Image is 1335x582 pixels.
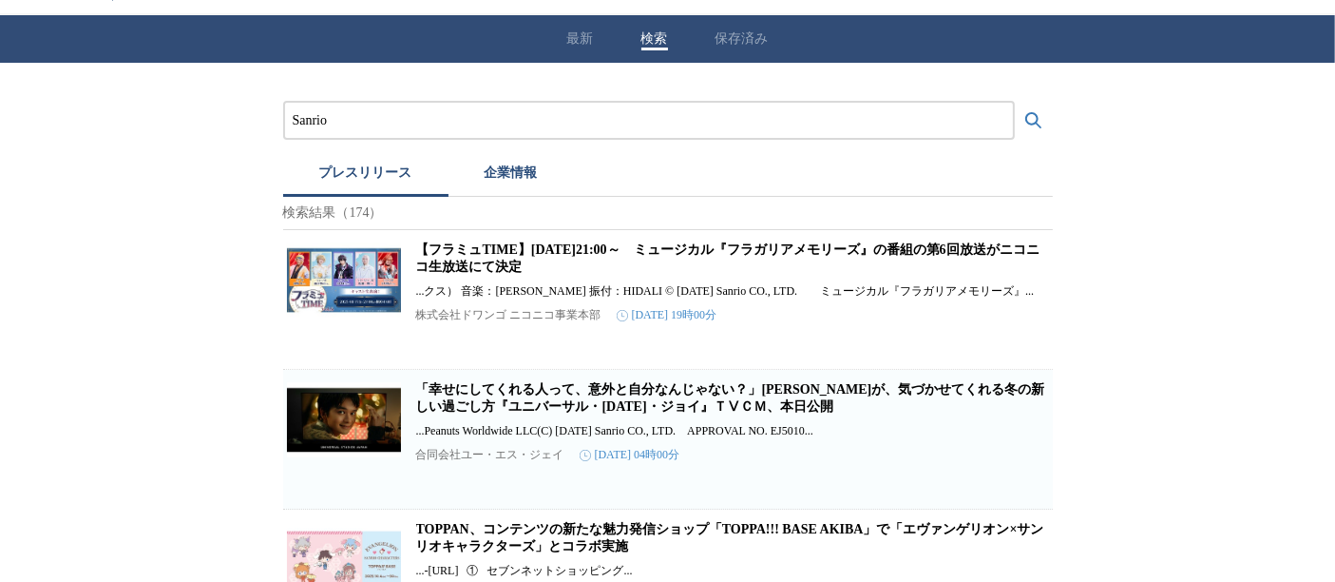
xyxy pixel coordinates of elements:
[580,447,680,463] time: [DATE] 04時00分
[287,381,401,457] img: 「幸せにしてくれる人って、意外と自分なんじゃない？」北村匠海さんが、気づかせてくれる冬の新しい過ごし方『ユニバーサル・クリスマス・ジョイ』ＴⅤＣＭ、本日公開
[287,242,401,318] img: 【フラミュTIME】10月17日(金)21:00～ ミュージカル『フラガリアメモリーズ』の番組の第6回放送がニコニコ生放送にて決定
[416,563,1049,579] p: ...-[URL] ① セブンネットショッピング...
[715,30,769,48] button: 保存済み
[293,110,1005,131] input: プレスリリースおよび企業を検索する
[448,155,574,197] button: 企業情報
[617,307,717,323] time: [DATE] 19時00分
[416,307,601,323] p: 株式会社ドワンゴ ニコニコ事業本部
[283,197,1053,230] p: 検索結果（174）
[416,423,1049,439] p: ...Peanuts Worldwide LLC(C) [DATE] Sanrio CO., LTD. APPROVAL NO. EJ5010...
[567,30,594,48] button: 最新
[283,155,448,197] button: プレスリリース
[416,242,1039,274] a: 【フラミュTIME】[DATE]21:00～ ミュージカル『フラガリアメモリーズ』の番組の第6回放送がニコニコ生放送にて決定
[416,382,1045,414] a: 「幸せにしてくれる人って、意外と自分なんじゃない？」[PERSON_NAME]が、気づかせてくれる冬の新しい過ごし方『ユニバーサル・[DATE]・ジョイ』ＴⅤＣＭ、本日公開
[1015,102,1053,140] button: 検索する
[416,522,1044,553] a: TOPPAN、コンテンツの新たな魅力発信ショップ「TOPPA!!! BASE AKIBA」で「エヴァンゲリオン×サンリオキャラクターズ」とコラボ実施
[416,283,1049,300] p: ...クス） 音楽：[PERSON_NAME] 振付：HIDALI © [DATE] Sanrio CO., LTD. ミュージカル『フラガリアメモリーズ』...
[641,30,668,48] button: 検索
[416,447,564,463] p: 合同会社ユー・エス・ジェイ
